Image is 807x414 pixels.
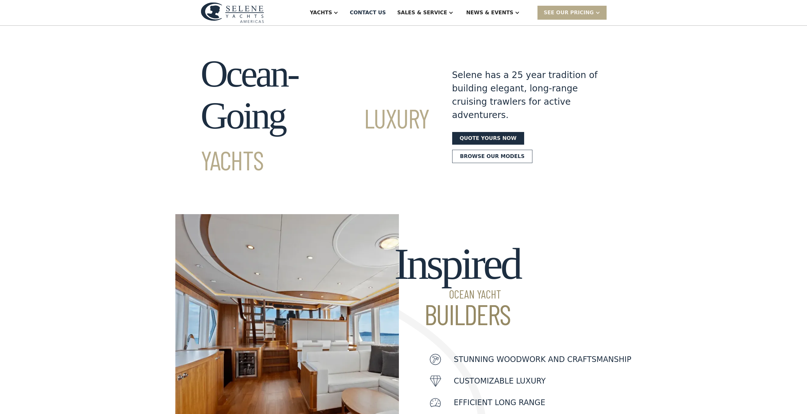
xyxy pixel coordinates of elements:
[350,9,386,16] div: Contact US
[537,6,607,19] div: SEE Our Pricing
[454,375,546,387] p: customizable luxury
[452,150,533,163] a: Browse our models
[201,2,264,23] img: logo
[394,300,520,328] span: Builders
[397,9,447,16] div: Sales & Service
[466,9,513,16] div: News & EVENTS
[430,375,441,387] img: icon
[201,102,429,176] span: Luxury Yachts
[201,53,429,179] h1: Ocean-Going
[452,69,598,122] div: Selene has a 25 year tradition of building elegant, long-range cruising trawlers for active adven...
[310,9,332,16] div: Yachts
[394,288,520,300] span: Ocean Yacht
[544,9,594,16] div: SEE Our Pricing
[394,240,520,328] h2: Inspired
[454,354,631,365] p: Stunning woodwork and craftsmanship
[454,397,545,408] p: Efficient Long Range
[452,132,524,145] a: Quote yours now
